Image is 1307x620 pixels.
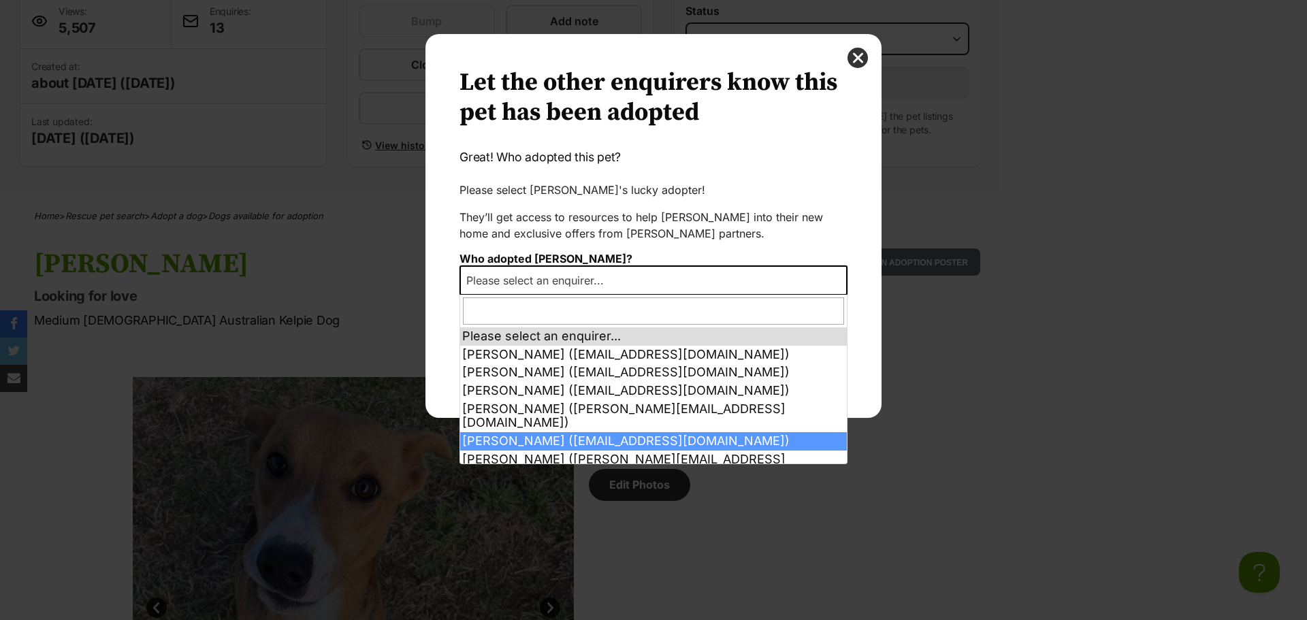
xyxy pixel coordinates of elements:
[460,327,847,346] li: Please select an enquirer...
[460,346,847,364] li: [PERSON_NAME] ([EMAIL_ADDRESS][DOMAIN_NAME])
[459,182,848,198] p: Please select [PERSON_NAME]'s lucky adopter!
[460,400,847,432] li: [PERSON_NAME] ([PERSON_NAME][EMAIL_ADDRESS][DOMAIN_NAME])
[460,382,847,400] li: [PERSON_NAME] ([EMAIL_ADDRESS][DOMAIN_NAME])
[460,451,847,483] li: [PERSON_NAME] ([PERSON_NAME][EMAIL_ADDRESS][DOMAIN_NAME])
[848,48,868,68] button: close
[459,209,848,242] p: They’ll get access to resources to help [PERSON_NAME] into their new home and exclusive offers fr...
[459,252,632,265] label: Who adopted [PERSON_NAME]?
[460,363,847,382] li: [PERSON_NAME] ([EMAIL_ADDRESS][DOMAIN_NAME])
[459,68,848,128] h2: Let the other enquirers know this pet has been adopted
[459,148,848,166] p: Great! Who adopted this pet?
[459,265,848,295] span: Please select an enquirer...
[461,271,617,290] span: Please select an enquirer...
[460,432,847,451] li: [PERSON_NAME] ([EMAIL_ADDRESS][DOMAIN_NAME])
